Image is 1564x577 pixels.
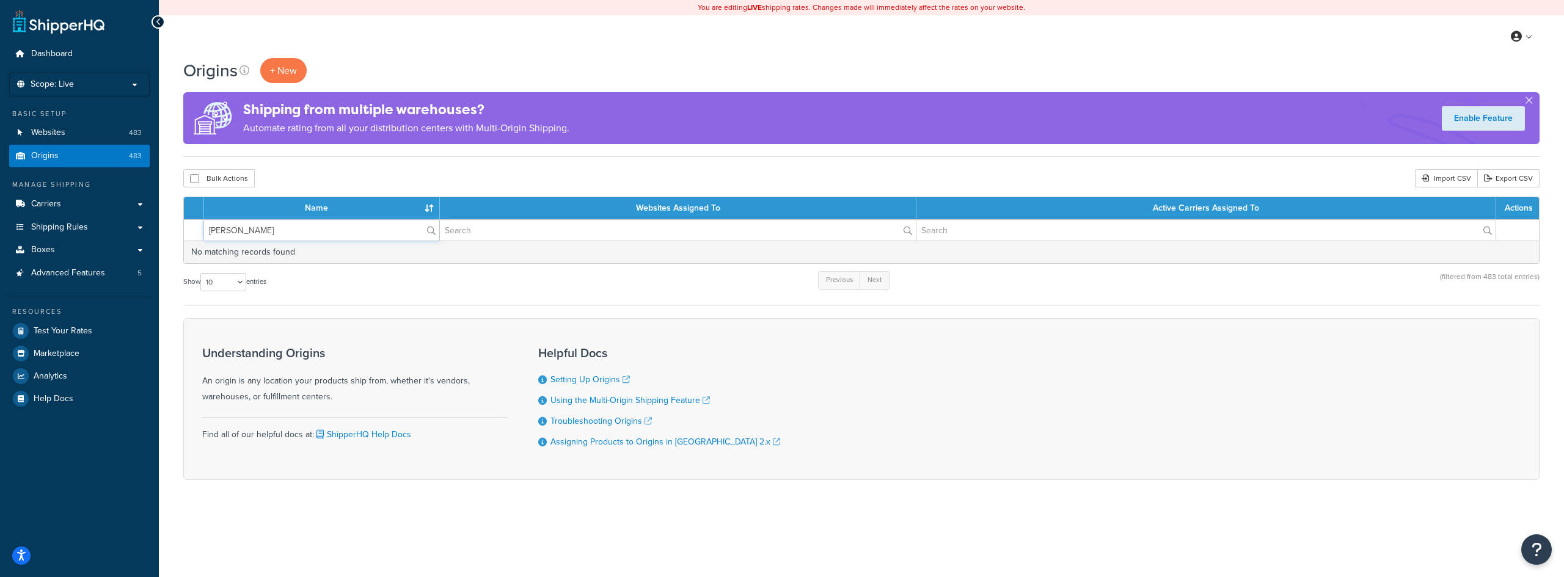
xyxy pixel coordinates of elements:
a: Websites 483 [9,122,150,144]
span: 5 [137,268,142,278]
input: Search [204,220,439,241]
a: Troubleshooting Origins [550,415,652,427]
a: ShipperHQ Home [13,9,104,34]
label: Show entries [183,273,266,291]
th: Actions [1496,197,1539,219]
a: Assigning Products to Origins in [GEOGRAPHIC_DATA] 2.x [550,435,780,448]
div: Manage Shipping [9,180,150,190]
span: Scope: Live [31,79,74,90]
h1: Origins [183,59,238,82]
th: Name : activate to sort column ascending [204,197,440,219]
a: Dashboard [9,43,150,65]
a: Shipping Rules [9,216,150,239]
span: Websites [31,128,65,138]
select: Showentries [200,273,246,291]
a: ShipperHQ Help Docs [314,428,411,441]
span: Boxes [31,245,55,255]
span: + New [270,64,297,78]
button: Bulk Actions [183,169,255,187]
a: Enable Feature [1442,106,1525,131]
a: Advanced Features 5 [9,262,150,285]
div: (filtered from 483 total entries) [1440,270,1540,296]
div: Import CSV [1415,169,1477,187]
a: Boxes [9,239,150,261]
span: 483 [129,128,142,138]
a: Marketplace [9,343,150,365]
img: ad-origins-multi-dfa493678c5a35abed25fd24b4b8a3fa3505936ce257c16c00bdefe2f3200be3.png [183,92,243,144]
a: + New [260,58,307,83]
a: Origins 483 [9,145,150,167]
div: Resources [9,307,150,317]
p: Automate rating from all your distribution centers with Multi-Origin Shipping. [243,120,569,137]
input: Search [440,220,916,241]
span: Marketplace [34,349,79,359]
a: Test Your Rates [9,320,150,342]
span: Carriers [31,199,61,209]
th: Websites Assigned To [440,197,916,219]
span: Help Docs [34,394,73,404]
li: Origins [9,145,150,167]
h4: Shipping from multiple warehouses? [243,100,569,120]
b: LIVE [747,2,762,13]
span: Advanced Features [31,268,105,278]
a: Analytics [9,365,150,387]
span: Origins [31,151,59,161]
span: Dashboard [31,49,73,59]
button: Open Resource Center [1521,534,1552,565]
a: Using the Multi-Origin Shipping Feature [550,394,710,407]
a: Export CSV [1477,169,1540,187]
h3: Helpful Docs [538,346,780,360]
a: Help Docs [9,388,150,410]
a: Carriers [9,193,150,216]
span: Analytics [34,371,67,382]
div: An origin is any location your products ship from, whether it's vendors, warehouses, or fulfillme... [202,346,508,405]
div: Find all of our helpful docs at: [202,417,508,443]
a: Previous [818,271,861,289]
li: Websites [9,122,150,144]
h3: Understanding Origins [202,346,508,360]
a: Setting Up Origins [550,373,630,386]
li: Advanced Features [9,262,150,285]
input: Search [916,220,1496,241]
th: Active Carriers Assigned To [916,197,1496,219]
a: Next [860,271,890,289]
div: Basic Setup [9,109,150,119]
span: Shipping Rules [31,222,88,233]
td: No matching records found [184,241,1539,263]
span: Test Your Rates [34,326,92,336]
span: 483 [129,151,142,161]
